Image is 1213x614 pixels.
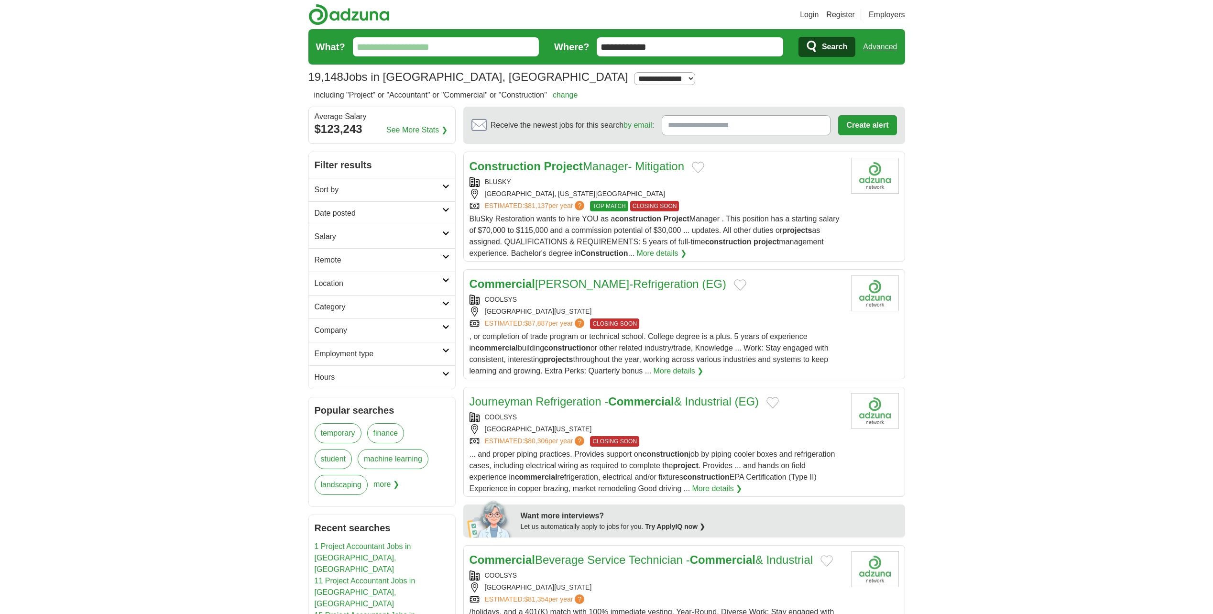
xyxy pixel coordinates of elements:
[309,318,455,342] a: Company
[754,238,779,246] strong: project
[315,208,442,219] h2: Date posted
[654,365,704,377] a: More details ❯
[309,272,455,295] a: Location
[485,594,587,604] a: ESTIMATED:$81,354per year?
[309,178,455,201] a: Sort by
[485,436,587,447] a: ESTIMATED:$80,306per year?
[315,403,449,417] h2: Popular searches
[766,397,779,408] button: Add to favorite jobs
[309,152,455,178] h2: Filter results
[315,231,442,242] h2: Salary
[315,449,352,469] a: student
[543,355,573,363] strong: projects
[470,277,727,290] a: Commercial[PERSON_NAME]-Refrigeration (EG)
[485,318,587,329] a: ESTIMATED:$87,887per year?
[623,121,652,129] a: by email
[315,184,442,196] h2: Sort by
[315,542,411,573] a: 1 Project Accountant Jobs in [GEOGRAPHIC_DATA], [GEOGRAPHIC_DATA]
[315,278,442,289] h2: Location
[636,248,687,259] a: More details ❯
[664,215,689,223] strong: Project
[470,189,843,199] div: [GEOGRAPHIC_DATA], [US_STATE][GEOGRAPHIC_DATA]
[608,395,674,408] strong: Commercial
[553,91,578,99] a: change
[575,201,584,210] span: ?
[544,160,583,173] strong: Project
[309,225,455,248] a: Salary
[373,475,399,501] span: more ❯
[851,158,899,194] img: Company logo
[521,522,899,532] div: Let us automatically apply to jobs for you.
[590,201,628,211] span: TOP MATCH
[869,9,905,21] a: Employers
[642,450,688,458] strong: construction
[475,344,518,352] strong: commercial
[590,436,639,447] span: CLOSING SOON
[470,307,843,317] div: [GEOGRAPHIC_DATA][US_STATE]
[315,475,368,495] a: landscaping
[630,201,679,211] span: CLOSING SOON
[826,9,855,21] a: Register
[470,424,843,434] div: [GEOGRAPHIC_DATA][US_STATE]
[673,461,699,470] strong: project
[358,449,428,469] a: machine learning
[782,226,812,234] strong: projects
[309,342,455,365] a: Employment type
[515,473,557,481] strong: commercial
[315,113,449,121] div: Average Salary
[705,238,752,246] strong: construction
[315,121,449,138] div: $123,243
[470,553,813,566] a: CommercialBeverage Service Technician -Commercial& Industrial
[692,483,743,494] a: More details ❯
[575,594,584,604] span: ?
[314,89,578,101] h2: including "Project" or "Accountant" or "Commercial" or "Construction"
[580,249,628,257] strong: Construction
[467,499,514,537] img: apply-iq-scientist.png
[491,120,654,131] span: Receive the newest jobs for this search :
[367,423,404,443] a: finance
[470,395,759,408] a: Journeyman Refrigeration -Commercial& Industrial (EG)
[851,275,899,311] img: Company logo
[470,412,843,422] div: COOLSYS
[470,215,840,257] span: BluSky Restoration wants to hire YOU as a Manager . This position has a starting salary of $70,00...
[524,437,548,445] span: $80,306
[315,325,442,336] h2: Company
[822,37,847,56] span: Search
[309,201,455,225] a: Date posted
[316,40,345,54] label: What?
[554,40,589,54] label: Where?
[820,555,833,567] button: Add to favorite jobs
[315,423,361,443] a: temporary
[315,372,442,383] h2: Hours
[524,202,548,209] span: $81,137
[734,279,746,291] button: Add to favorite jobs
[315,348,442,360] h2: Employment type
[470,332,829,375] span: , or completion of trade program or technical school. College degree is a plus. 5 years of experi...
[315,254,442,266] h2: Remote
[315,577,415,608] a: 11 Project Accountant Jobs in [GEOGRAPHIC_DATA], [GEOGRAPHIC_DATA]
[315,521,449,535] h2: Recent searches
[470,295,843,305] div: COOLSYS
[863,37,897,56] a: Advanced
[308,70,628,83] h1: Jobs in [GEOGRAPHIC_DATA], [GEOGRAPHIC_DATA]
[521,510,899,522] div: Want more interviews?
[309,295,455,318] a: Category
[575,436,584,446] span: ?
[308,4,390,25] img: Adzuna logo
[590,318,639,329] span: CLOSING SOON
[470,582,843,592] div: [GEOGRAPHIC_DATA][US_STATE]
[485,201,587,211] a: ESTIMATED:$81,137per year?
[690,553,755,566] strong: Commercial
[470,160,684,173] a: Construction ProjectManager- Mitigation
[386,124,448,136] a: See More Stats ❯
[470,160,541,173] strong: Construction
[851,393,899,429] img: Company logo
[544,344,590,352] strong: construction
[315,301,442,313] h2: Category
[470,450,835,493] span: ... and proper piping practices. Provides support on job by piping cooler boxes and refrigeration...
[524,319,548,327] span: $87,887
[683,473,730,481] strong: construction
[851,551,899,587] img: Company logo
[470,177,843,187] div: BLUSKY
[309,248,455,272] a: Remote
